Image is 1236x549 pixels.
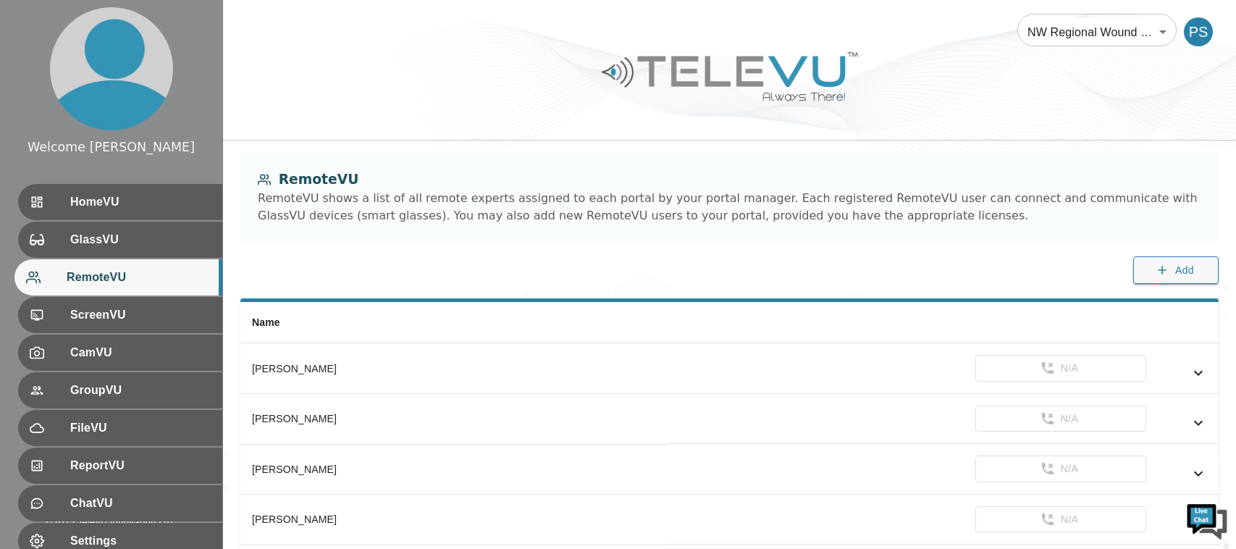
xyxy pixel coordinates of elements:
div: GroupVU [18,372,222,408]
div: ReportVU [18,448,222,484]
span: ReportVU [70,457,211,474]
span: Name [252,317,280,328]
span: FileVU [70,419,211,437]
div: ScreenVU [18,297,222,333]
span: ScreenVU [70,306,211,324]
div: [PERSON_NAME] [252,411,655,426]
div: PS [1184,17,1213,46]
button: Add [1133,256,1219,285]
img: Chat Widget [1185,498,1229,542]
div: CamVU [18,335,222,371]
div: ChatVU [18,485,222,521]
span: RemoteVU [67,269,211,286]
span: ChatVU [70,495,211,512]
span: Add [1175,261,1194,280]
div: [PERSON_NAME] [252,512,655,527]
span: CamVU [70,344,211,361]
span: GroupVU [70,382,211,399]
div: Welcome [PERSON_NAME] [28,138,195,156]
div: NW Regional Wound Care [1017,12,1177,52]
span: GlassVU [70,231,211,248]
div: [PERSON_NAME] [252,462,655,477]
img: profile.png [50,7,173,130]
span: HomeVU [70,193,211,211]
div: [PERSON_NAME] [252,361,655,376]
div: HomeVU [18,184,222,220]
div: RemoteVU [258,169,1201,190]
div: FileVU [18,410,222,446]
div: RemoteVU [14,259,222,296]
div: GlassVU [18,222,222,258]
div: RemoteVU shows a list of all remote experts assigned to each portal by your portal manager. Each ... [258,190,1201,225]
img: Logo [600,46,860,106]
